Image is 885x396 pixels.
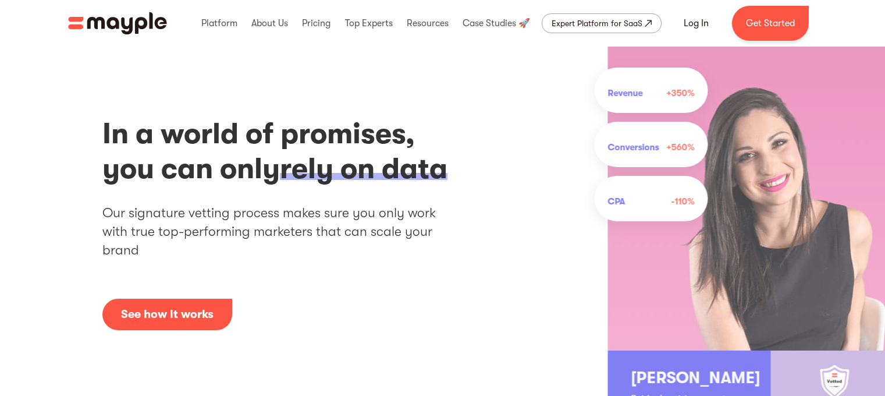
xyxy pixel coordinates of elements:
[342,5,396,42] div: Top Experts
[607,142,659,153] h3: Conversions
[666,88,694,98] h3: +350%
[670,9,723,37] a: Log In
[68,12,167,34] a: home
[404,5,452,42] div: Resources
[102,204,457,260] h2: Our signature vetting process makes sure you only work with true top-performing marketers that ca...
[121,307,214,321] div: See how it works
[198,5,240,42] div: Platform
[607,196,625,207] h3: CPA
[732,6,809,41] a: Get Started
[607,88,642,98] h3: Revenue
[671,196,694,207] h3: -110%
[542,13,662,33] a: Expert Platform for SaaS
[299,5,333,42] div: Pricing
[552,16,642,30] div: Expert Platform for SaaS
[666,142,694,153] h3: +560%
[102,299,232,330] a: open lightbox
[68,12,167,34] img: Mayple logo
[280,152,447,186] span: rely on data
[102,116,457,186] h1: In a world of promises, you can only
[631,369,760,387] h2: [PERSON_NAME]
[248,5,291,42] div: About Us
